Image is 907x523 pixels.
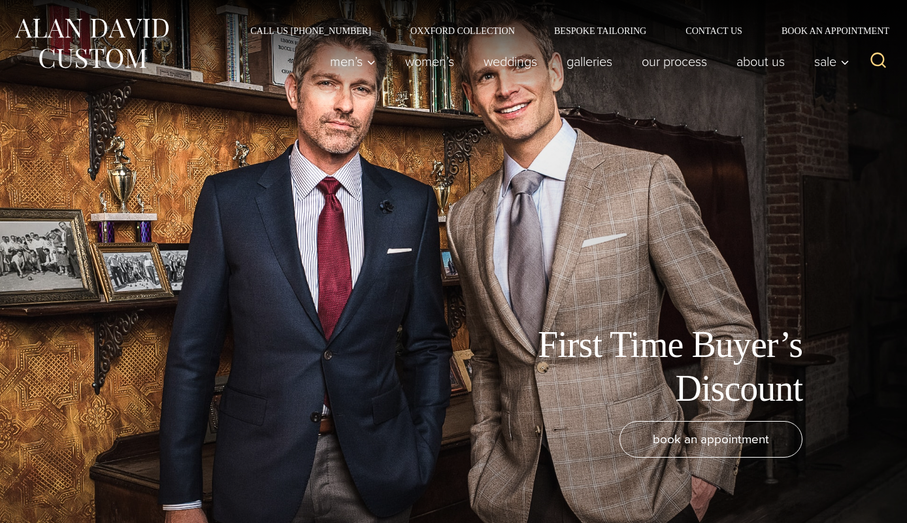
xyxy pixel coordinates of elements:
a: Book an Appointment [762,26,894,35]
span: book an appointment [653,430,769,448]
nav: Primary Navigation [316,48,857,75]
span: Sale [814,55,849,68]
a: Our Process [627,48,722,75]
button: View Search Form [863,46,894,77]
a: book an appointment [619,421,802,458]
img: Alan David Custom [13,14,170,73]
a: weddings [469,48,552,75]
a: Women’s [391,48,469,75]
span: Men’s [330,55,376,68]
a: Call Us [PHONE_NUMBER] [231,26,391,35]
a: Contact Us [666,26,762,35]
a: Galleries [552,48,627,75]
a: Bespoke Tailoring [535,26,666,35]
a: About Us [722,48,800,75]
h1: First Time Buyer’s Discount [508,323,802,411]
a: Oxxford Collection [391,26,535,35]
nav: Secondary Navigation [231,26,894,35]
